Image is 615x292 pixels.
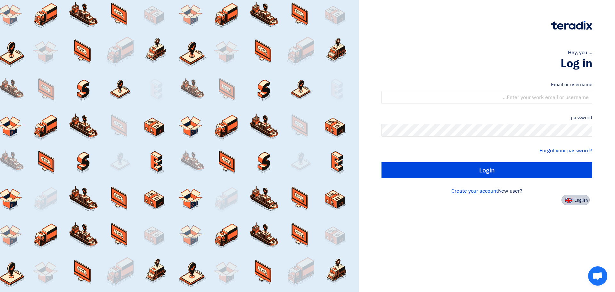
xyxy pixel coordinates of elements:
font: password [571,114,592,121]
font: New user? [498,187,522,195]
input: Enter your work email or username... [381,91,592,104]
font: Email or username [551,81,592,88]
font: Hey, you ... [568,49,592,56]
div: Open chat [588,266,607,286]
font: English [574,197,588,203]
img: en-US.png [565,198,572,203]
img: Teradix logo [551,21,592,30]
font: Log in [561,55,592,72]
a: Forgot your password? [539,147,592,154]
input: Login [381,162,592,178]
a: Create your account [451,187,498,195]
button: English [562,195,590,205]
